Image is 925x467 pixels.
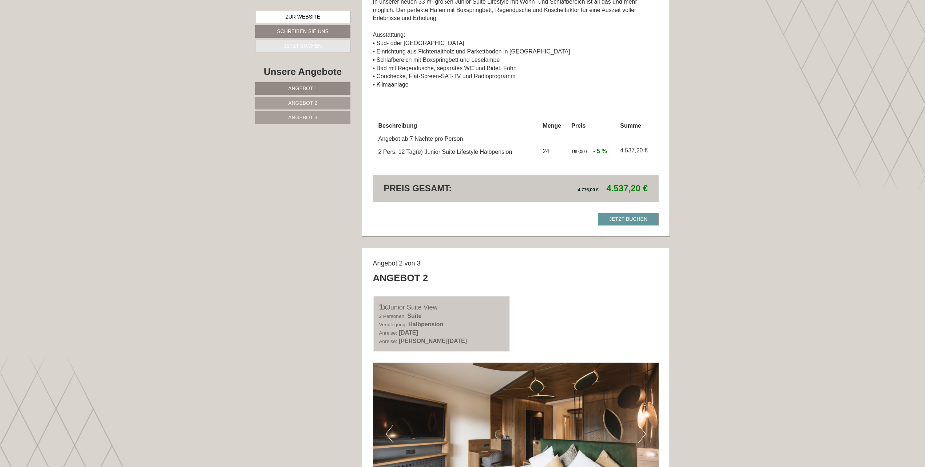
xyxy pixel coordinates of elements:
a: Jetzt buchen [255,40,350,52]
a: Schreiben Sie uns [255,25,350,38]
a: Zur Website [255,11,350,23]
div: Unsere Angebote [255,65,350,79]
span: Angebot 3 [288,115,317,120]
b: [DATE] [399,330,418,336]
b: [PERSON_NAME][DATE] [399,338,467,344]
b: Halbpension [408,321,443,327]
div: Preis gesamt: [378,182,516,195]
b: 1x [379,303,387,311]
small: Anreise: [379,330,397,336]
div: Angebot 2 [373,271,428,285]
th: Summe [617,120,653,132]
span: 4.776,00 € [578,187,599,192]
th: Menge [540,120,569,132]
small: Abreise: [379,339,397,344]
span: Angebot 2 von 3 [373,260,421,267]
button: Previous [386,425,393,443]
small: Verpflegung: [379,322,407,327]
span: 4.537,20 € [607,183,648,193]
span: Angebot 2 [288,100,317,106]
span: 199,00 € [571,149,588,154]
div: Junior Suite View [379,302,504,312]
b: Suite [407,313,421,319]
td: 2 Pers. 12 Tag(e) Junior Suite Lifestyle Halbpension [378,145,540,158]
span: Angebot 1 [288,85,317,91]
a: Jetzt buchen [598,213,659,225]
button: Next [638,425,646,443]
span: - 5 % [593,148,607,154]
td: Angebot ab 7 Nächte pro Person [378,132,540,145]
th: Preis [568,120,617,132]
th: Beschreibung [378,120,540,132]
td: 4.537,20 € [617,145,653,158]
td: 24 [540,145,569,158]
small: 2 Personen: [379,314,406,319]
